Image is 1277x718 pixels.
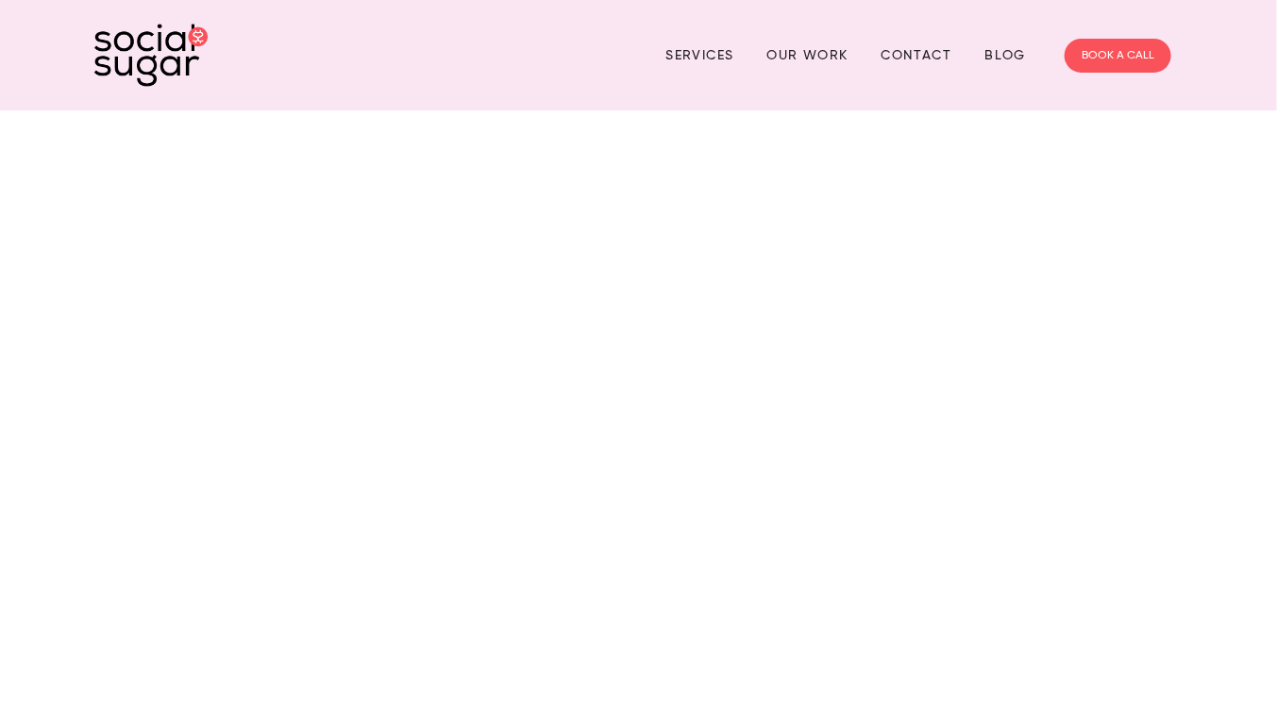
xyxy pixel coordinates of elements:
a: BOOK A CALL [1065,39,1171,73]
a: Blog [985,41,1027,70]
a: Services [665,41,733,70]
a: Our Work [767,41,849,70]
a: Contact [882,41,952,70]
img: SocialSugar [94,24,208,87]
